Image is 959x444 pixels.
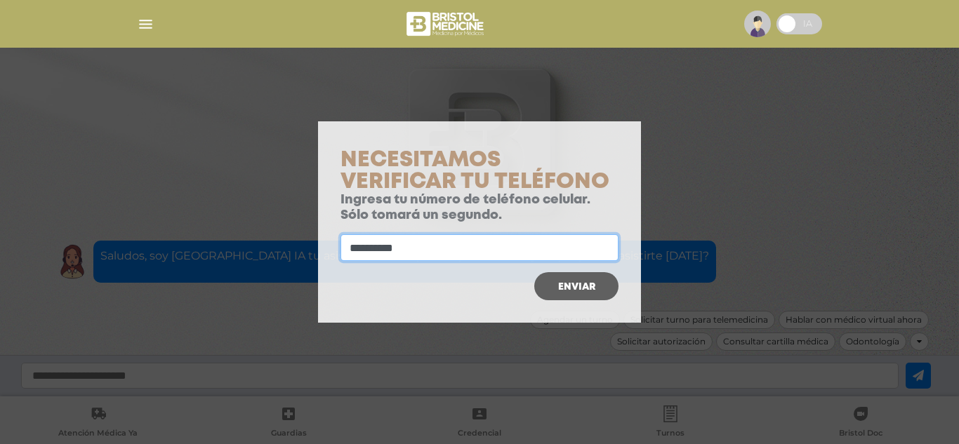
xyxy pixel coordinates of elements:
img: Cober_menu-lines-white.svg [137,15,154,33]
span: Enviar [558,282,595,292]
button: Enviar [534,272,619,300]
img: profile-placeholder.svg [744,11,771,37]
p: Ingresa tu número de teléfono celular. Sólo tomará un segundo. [340,193,619,223]
img: bristol-medicine-blanco.png [404,7,488,41]
span: Necesitamos verificar tu teléfono [340,151,609,191]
